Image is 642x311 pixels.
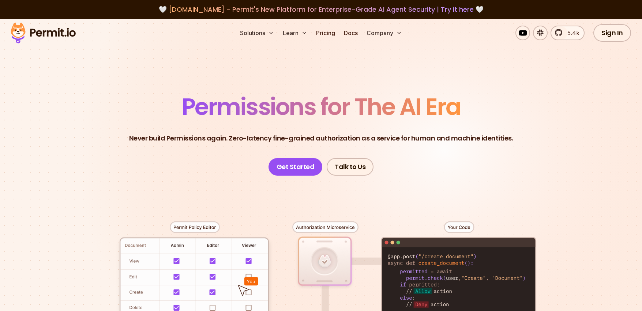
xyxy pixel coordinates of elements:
button: Learn [280,26,310,40]
button: Company [364,26,405,40]
span: Permissions for The AI Era [182,90,461,123]
img: Permit logo [7,20,79,45]
a: 5.4k [551,26,585,40]
span: 5.4k [563,29,579,37]
button: Solutions [237,26,277,40]
a: Get Started [269,158,323,176]
a: Docs [341,26,361,40]
a: Talk to Us [327,158,373,176]
div: 🤍 🤍 [18,4,624,15]
a: Sign In [593,24,631,42]
span: [DOMAIN_NAME] - Permit's New Platform for Enterprise-Grade AI Agent Security | [169,5,474,14]
p: Never build Permissions again. Zero-latency fine-grained authorization as a service for human and... [129,133,513,143]
a: Try it here [441,5,474,14]
a: Pricing [313,26,338,40]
